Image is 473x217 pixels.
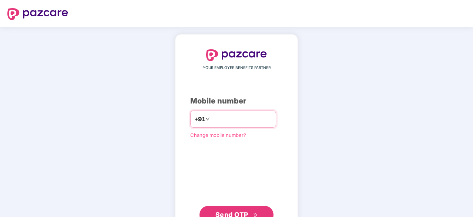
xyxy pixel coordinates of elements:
span: YOUR EMPLOYEE BENEFITS PARTNER [203,65,271,71]
img: logo [7,8,68,20]
span: down [205,117,210,121]
span: +91 [194,115,205,124]
img: logo [206,49,267,61]
a: Change mobile number? [190,132,246,138]
div: Mobile number [190,95,283,107]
